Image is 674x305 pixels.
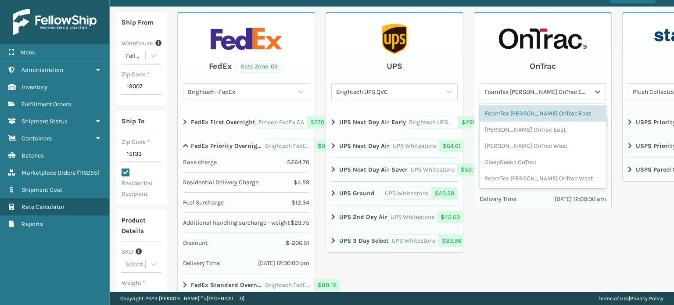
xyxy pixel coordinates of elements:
div: Product Details [122,215,161,236]
span: $ 64.61 [440,140,464,152]
span: Rate Calculator [22,203,65,211]
span: UPS Whitestone [408,163,458,176]
div: [PERSON_NAME] OnTrac West [480,138,606,154]
div: OnTrac [530,60,556,73]
span: $ 264.76 [287,158,309,167]
img: logo [13,9,97,35]
span: Containers [22,135,52,142]
span: $ 291.63 [459,116,486,129]
label: Zip Code [122,70,150,79]
div: Ship To [122,116,144,126]
span: ( 116255 ) [77,169,100,176]
span: Rate Zone [240,62,268,71]
span: $ 23.58 [432,187,458,200]
span: Brightech UPS QVC [406,116,459,129]
span: $ 4.59 [294,178,309,187]
span: $ 370.28 [307,116,336,129]
span: Brightech FedEx Target [262,279,315,291]
div: Ship From [122,17,154,28]
a: Privacy Policy [630,295,663,301]
span: Fulfillment Orders [22,100,71,108]
div: Fellowship - East [126,51,146,61]
span: $ -206.51 [286,238,309,248]
span: [DATE] 12:00:00 pm [258,258,309,268]
span: $ 12.34 [291,198,309,207]
span: Fuel Surcharge [183,198,224,207]
span: $ 23.75 [290,218,309,227]
span: Residential Delivery Charge [183,178,258,187]
strong: FedEx Priority Overnight [191,141,262,151]
span: [DATE] 12:00:00 am [555,194,606,204]
span: Shipment Cost [22,186,62,194]
span: $ 42.09 [437,211,463,223]
span: $ 88.18 [315,279,340,291]
span: Discount [183,238,208,248]
label: Warehouse [122,39,153,48]
strong: UPS Next Day Air Early [339,118,406,127]
span: Base charge [183,158,217,167]
span: UPS Whitestone [389,234,439,247]
div: Select... [126,260,147,269]
strong: FedEx First Overnight [191,118,255,127]
strong: UPS 3 Day Select [339,236,389,245]
div: FedEx [209,60,232,73]
span: Additional handling surcharge - weight [183,218,290,227]
span: Shipment Status [22,118,68,125]
span: UPS Whitestone [390,140,440,152]
div: | [599,292,663,305]
p: Copyright 2023 [PERSON_NAME]™ v [TECHNICAL_ID] [120,292,244,305]
strong: UPS 2nd Day Air [339,212,387,222]
span: Menu [20,49,36,56]
span: Delivery Time [480,194,516,204]
span: Inventory [22,83,47,91]
div: Brightech--FedEx [188,87,294,97]
span: 03 [271,62,278,71]
div: Brightech UPS QVC [336,87,442,97]
strong: FedEx Standard Overnight [191,280,262,290]
span: Batches [22,152,44,159]
span: Brightech FedEx Target [262,140,315,152]
div: FoamTex [PERSON_NAME] OnTrac East [484,87,591,97]
div: UPS [387,60,402,73]
div: SleepGeekz OnTrac [480,154,606,170]
div: FoamTex [PERSON_NAME] OnTrac West [480,170,606,187]
strong: UPS Next Day Air Saver [339,165,408,174]
label: Weight [122,278,145,287]
label: Residential Recipient [122,169,153,197]
span: Administration [22,66,63,74]
label: Zip Code [122,137,150,147]
span: Reports [22,220,43,228]
span: $ 33.96 [439,234,464,247]
strong: UPS Next Day Air [339,141,390,151]
span: Delivery Time [183,258,220,268]
span: $ 98.93 [315,140,341,152]
label: SKU [122,247,133,256]
strong: UPS Ground [339,189,375,198]
span: UPS Whitestone [387,211,437,223]
a: Terms of Use [599,295,629,301]
div: FoamTex [PERSON_NAME] OnTrac East [480,105,606,122]
span: Emson FedEx CA [255,116,307,129]
span: UPS Whitestone [382,187,432,200]
div: [PERSON_NAME] OnTrac East [480,122,606,138]
span: $ 53.17 [458,163,481,176]
span: Marketplace Orders [22,169,75,176]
